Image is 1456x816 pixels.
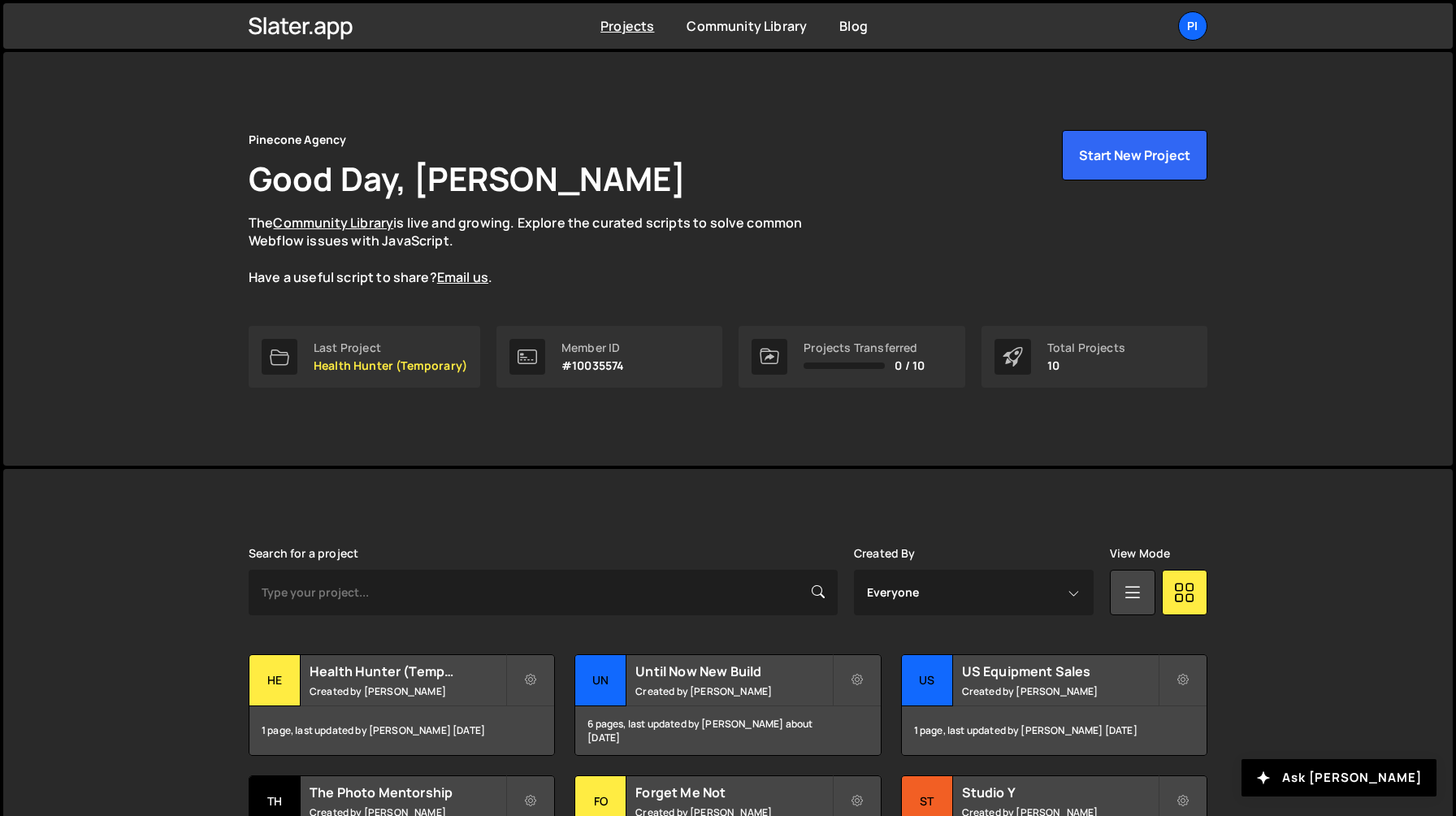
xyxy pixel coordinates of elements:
[249,130,346,150] div: Pinecone Agency
[839,17,868,35] a: Blog
[854,547,916,560] label: Created By
[635,684,831,698] small: Created by [PERSON_NAME]
[1178,11,1207,41] a: Pi
[1047,341,1125,354] div: Total Projects
[962,684,1158,698] small: Created by [PERSON_NAME]
[635,783,831,801] h2: Forget Me Not
[314,341,467,354] div: Last Project
[249,547,358,560] label: Search for a project
[895,359,925,372] span: 0 / 10
[1110,547,1170,560] label: View Mode
[249,706,554,755] div: 1 page, last updated by [PERSON_NAME] [DATE]
[962,662,1158,680] h2: US Equipment Sales
[249,156,686,201] h1: Good Day, [PERSON_NAME]
[437,268,488,286] a: Email us
[901,654,1207,756] a: US US Equipment Sales Created by [PERSON_NAME] 1 page, last updated by [PERSON_NAME] [DATE]
[561,341,624,354] div: Member ID
[249,214,834,287] p: The is live and growing. Explore the curated scripts to solve common Webflow issues with JavaScri...
[1241,759,1436,796] button: Ask [PERSON_NAME]
[804,341,925,354] div: Projects Transferred
[249,655,301,706] div: He
[687,17,807,35] a: Community Library
[600,17,654,35] a: Projects
[635,662,831,680] h2: Until Now New Build
[314,359,467,372] p: Health Hunter (Temporary)
[561,359,624,372] p: #10035574
[273,214,393,232] a: Community Library
[249,654,555,756] a: He Health Hunter (Temporary) Created by [PERSON_NAME] 1 page, last updated by [PERSON_NAME] [DATE]
[902,655,953,706] div: US
[1062,130,1207,180] button: Start New Project
[249,326,480,388] a: Last Project Health Hunter (Temporary)
[574,654,881,756] a: Un Until Now New Build Created by [PERSON_NAME] 6 pages, last updated by [PERSON_NAME] about [DATE]
[575,706,880,755] div: 6 pages, last updated by [PERSON_NAME] about [DATE]
[1047,359,1125,372] p: 10
[310,662,505,680] h2: Health Hunter (Temporary)
[962,783,1158,801] h2: Studio Y
[902,706,1207,755] div: 1 page, last updated by [PERSON_NAME] [DATE]
[249,570,838,615] input: Type your project...
[310,783,505,801] h2: The Photo Mentorship
[575,655,626,706] div: Un
[310,684,505,698] small: Created by [PERSON_NAME]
